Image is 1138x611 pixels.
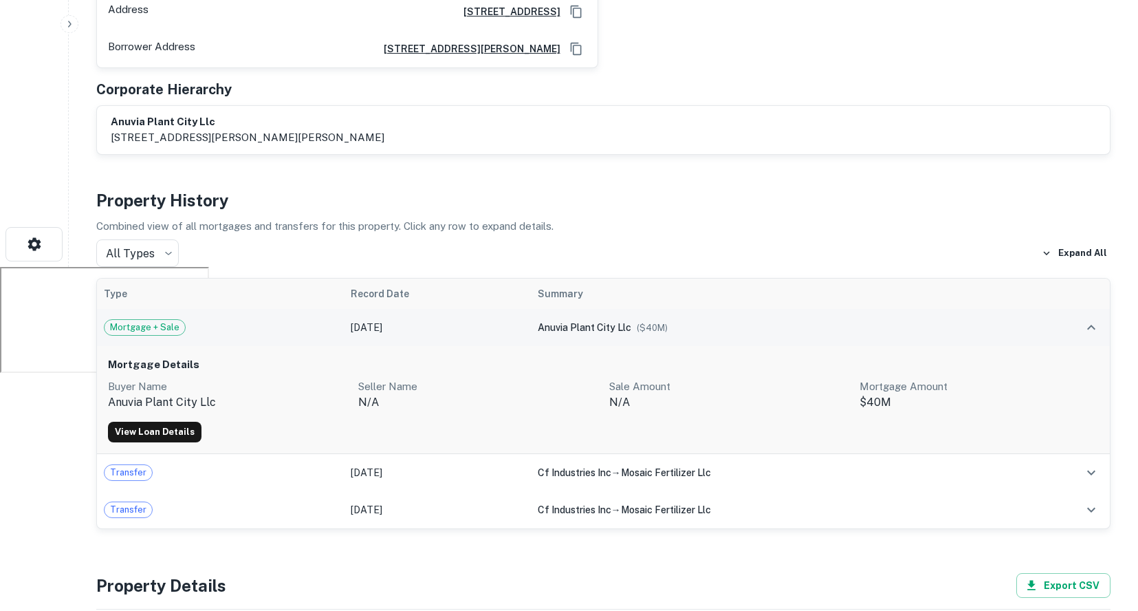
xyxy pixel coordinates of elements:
[566,39,587,59] button: Copy Address
[108,422,201,442] a: View Loan Details
[111,114,384,130] h6: anuvia plant city llc
[1069,501,1138,567] iframe: Chat Widget
[111,129,384,146] p: [STREET_ADDRESS][PERSON_NAME][PERSON_NAME]
[344,454,530,491] td: [DATE]
[538,502,1007,517] div: →
[538,467,611,478] span: cf industries inc
[1080,498,1103,522] button: expand row
[373,41,560,56] a: [STREET_ADDRESS][PERSON_NAME]
[358,378,598,395] p: Seller Name
[621,467,711,478] span: mosaic fertilizer llc
[621,504,711,515] span: mosaic fertilizer llc
[96,79,232,100] h5: Corporate Hierarchy
[538,504,611,515] span: cf industries inc
[538,465,1007,480] div: →
[637,323,668,333] span: ($ 40M )
[105,321,185,334] span: Mortgage + Sale
[531,279,1014,309] th: Summary
[344,279,530,309] th: Record Date
[96,218,1110,235] p: Combined view of all mortgages and transfers for this property. Click any row to expand details.
[1080,316,1103,339] button: expand row
[96,188,1110,213] h4: Property History
[358,394,598,411] p: n/a
[97,279,344,309] th: Type
[860,394,1099,411] p: $40M
[105,503,152,517] span: Transfer
[566,1,587,22] button: Copy Address
[108,394,347,411] p: anuvia plant city llc
[609,378,849,395] p: Sale Amount
[344,309,530,346] td: [DATE]
[105,466,152,480] span: Transfer
[108,378,347,395] p: Buyer Name
[538,322,631,333] span: anuvia plant city llc
[1038,243,1110,264] button: Expand All
[108,39,195,59] p: Borrower Address
[108,1,149,22] p: Address
[96,573,226,598] h4: Property Details
[108,357,1099,373] h6: Mortgage Details
[1080,461,1103,484] button: expand row
[96,239,179,267] div: All Types
[860,378,1099,395] p: Mortgage Amount
[1016,573,1110,598] button: Export CSV
[344,491,530,528] td: [DATE]
[609,394,849,411] p: N/A
[452,4,560,19] a: [STREET_ADDRESS]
